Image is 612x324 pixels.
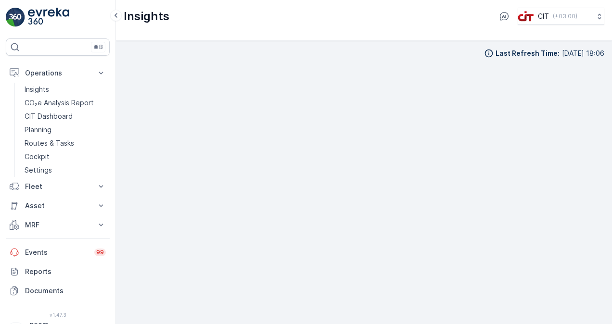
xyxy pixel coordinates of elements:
p: Asset [25,201,90,211]
a: Reports [6,262,110,281]
p: Documents [25,286,106,296]
p: ⌘B [93,43,103,51]
p: Insights [25,85,49,94]
p: CIT [538,12,549,21]
p: Events [25,248,89,257]
p: MRF [25,220,90,230]
p: Cockpit [25,152,50,162]
a: Cockpit [21,150,110,163]
a: CIT Dashboard [21,110,110,123]
img: logo [6,8,25,27]
a: Documents [6,281,110,300]
a: CO₂e Analysis Report [21,96,110,110]
a: Routes & Tasks [21,137,110,150]
p: Settings [25,165,52,175]
p: 99 [96,249,104,256]
img: cit-logo_pOk6rL0.png [518,11,534,22]
button: CIT(+03:00) [518,8,604,25]
a: Planning [21,123,110,137]
span: v 1.47.3 [6,312,110,318]
a: Events99 [6,243,110,262]
a: Insights [21,83,110,96]
a: Settings [21,163,110,177]
button: MRF [6,215,110,235]
p: CIT Dashboard [25,112,73,121]
p: Insights [124,9,169,24]
button: Operations [6,63,110,83]
button: Fleet [6,177,110,196]
p: [DATE] 18:06 [562,49,604,58]
p: Last Refresh Time : [496,49,560,58]
p: Fleet [25,182,90,191]
img: logo_light-DOdMpM7g.png [28,8,69,27]
p: Reports [25,267,106,276]
p: Routes & Tasks [25,138,74,148]
p: CO₂e Analysis Report [25,98,94,108]
p: Operations [25,68,90,78]
button: Asset [6,196,110,215]
p: Planning [25,125,51,135]
p: ( +03:00 ) [553,12,577,20]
